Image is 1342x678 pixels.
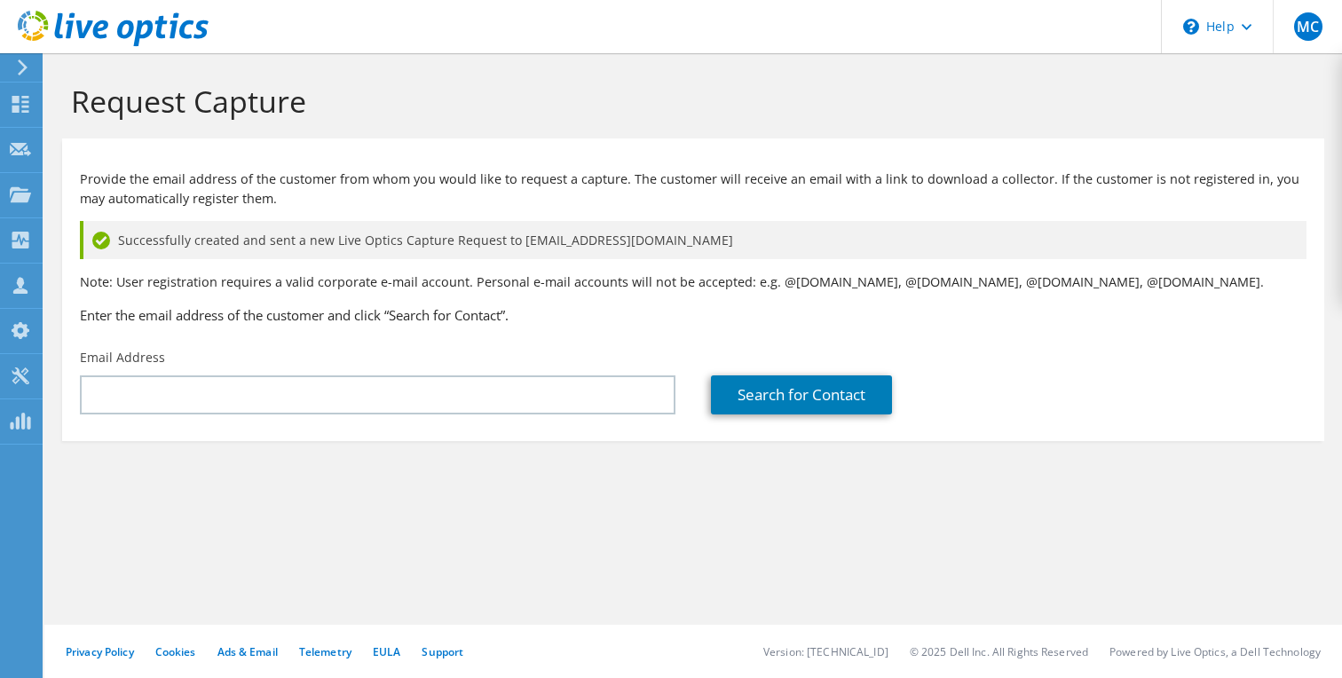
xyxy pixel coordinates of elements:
h1: Request Capture [71,83,1306,120]
a: Support [422,644,463,659]
li: Version: [TECHNICAL_ID] [763,644,888,659]
span: Successfully created and sent a new Live Optics Capture Request to [EMAIL_ADDRESS][DOMAIN_NAME] [118,231,733,250]
li: Powered by Live Optics, a Dell Technology [1109,644,1321,659]
a: Telemetry [299,644,351,659]
p: Provide the email address of the customer from whom you would like to request a capture. The cust... [80,169,1306,209]
a: Search for Contact [711,375,892,414]
a: Cookies [155,644,196,659]
a: EULA [373,644,400,659]
span: MC [1294,12,1322,41]
li: © 2025 Dell Inc. All Rights Reserved [910,644,1088,659]
label: Email Address [80,349,165,367]
svg: \n [1183,19,1199,35]
h3: Enter the email address of the customer and click “Search for Contact”. [80,305,1306,325]
a: Privacy Policy [66,644,134,659]
p: Note: User registration requires a valid corporate e-mail account. Personal e-mail accounts will ... [80,272,1306,292]
a: Ads & Email [217,644,278,659]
